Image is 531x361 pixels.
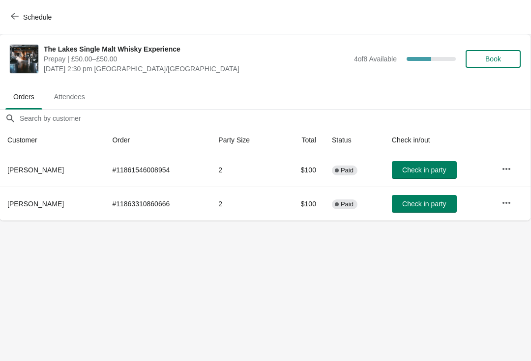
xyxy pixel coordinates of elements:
[104,127,210,153] th: Order
[210,153,279,187] td: 2
[392,161,457,179] button: Check in party
[104,187,210,221] td: # 11863310860666
[7,200,64,208] span: [PERSON_NAME]
[210,187,279,221] td: 2
[10,45,38,73] img: The Lakes Single Malt Whisky Experience
[44,44,349,54] span: The Lakes Single Malt Whisky Experience
[23,13,52,21] span: Schedule
[341,167,354,174] span: Paid
[7,166,64,174] span: [PERSON_NAME]
[210,127,279,153] th: Party Size
[279,127,324,153] th: Total
[402,200,446,208] span: Check in party
[19,110,531,127] input: Search by customer
[324,127,384,153] th: Status
[44,54,349,64] span: Prepay | £50.00–£50.00
[46,88,93,106] span: Attendees
[341,200,354,208] span: Paid
[485,55,501,63] span: Book
[466,50,521,68] button: Book
[402,166,446,174] span: Check in party
[354,55,397,63] span: 4 of 8 Available
[5,8,59,26] button: Schedule
[44,64,349,74] span: [DATE] 2:30 pm [GEOGRAPHIC_DATA]/[GEOGRAPHIC_DATA]
[392,195,457,213] button: Check in party
[384,127,494,153] th: Check in/out
[5,88,42,106] span: Orders
[279,187,324,221] td: $100
[104,153,210,187] td: # 11861546008954
[279,153,324,187] td: $100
